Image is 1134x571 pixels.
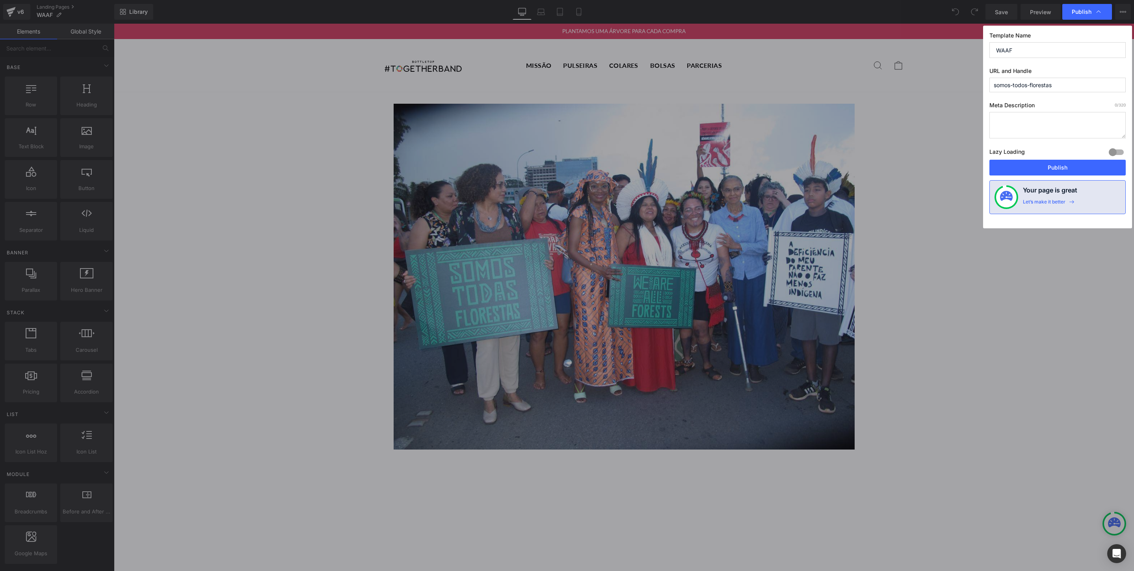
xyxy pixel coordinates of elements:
ul: Primary [406,35,614,48]
span: 0 [1115,103,1117,107]
span: /320 [1115,103,1126,107]
label: URL and Handle [989,67,1126,78]
div: Open Intercom Messenger [1107,544,1126,563]
img: onboarding-status.svg [1000,191,1013,203]
span: Publish [1072,8,1091,15]
label: Lazy Loading [989,147,1025,160]
label: Template Name [989,32,1126,42]
a: COLARES [489,35,530,48]
a: PARCERIAS [567,35,614,48]
h4: Your page is great [1023,185,1077,199]
span: PLANTAMOS UMA ÁRVORE PARA CADA COMPRA [448,4,572,11]
a: MISSÃO [406,35,443,48]
img: TOGETHERBAND BRAZIL [270,34,349,49]
label: Meta Description [989,102,1126,112]
a: PULSEIRAS [443,35,489,48]
button: Publish [989,160,1126,175]
a: BOLSAS [530,35,567,48]
div: Let’s make it better [1023,199,1065,209]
